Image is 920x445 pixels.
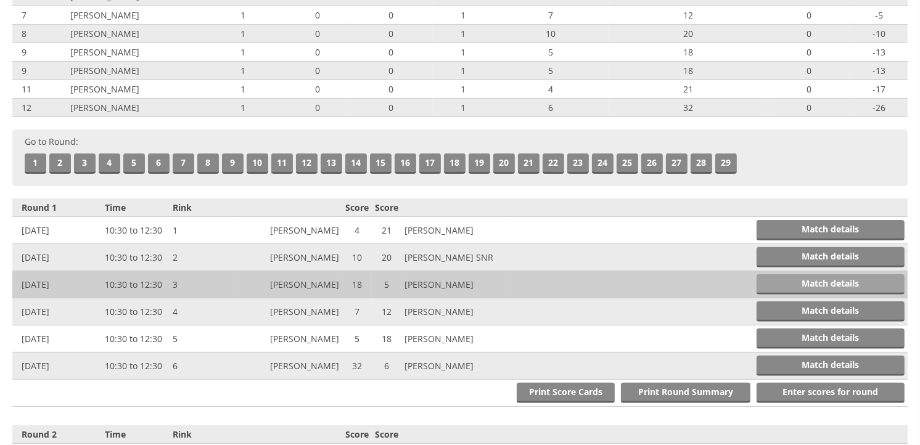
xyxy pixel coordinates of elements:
a: 11 [271,153,293,174]
td: 0 [349,62,432,80]
td: 7 [12,6,67,25]
td: 1 [200,80,285,99]
td: 0 [768,80,850,99]
td: 0 [768,62,850,80]
td: [DATE] [12,271,102,298]
td: 2 [170,244,235,271]
td: [PERSON_NAME] [235,325,342,353]
td: 18 [609,62,768,80]
td: 12 [609,6,768,25]
td: 0 [349,43,432,62]
th: Round 1 [12,198,102,217]
td: 0 [768,43,850,62]
td: 32 [342,353,372,380]
td: 1 [200,62,285,80]
td: 0 [349,99,432,117]
a: 21 [518,153,540,174]
a: Match details [757,329,905,349]
td: -17 [850,80,908,99]
td: 4 [170,298,235,325]
td: [PERSON_NAME] [67,62,201,80]
a: 27 [666,153,688,174]
td: [PERSON_NAME] [401,217,509,244]
th: Score [342,425,372,444]
td: 0 [285,80,349,99]
td: 10:30 to 12:30 [102,325,170,353]
a: Match details [757,356,905,376]
td: 3 [170,271,235,298]
td: 10:30 to 12:30 [102,271,170,298]
td: 0 [285,62,349,80]
td: [DATE] [12,298,102,325]
a: Match details [757,274,905,295]
a: 17 [419,153,441,174]
td: 0 [285,99,349,117]
a: Match details [757,301,905,322]
td: 4 [342,217,372,244]
td: [DATE] [12,325,102,353]
a: Match details [757,247,905,267]
td: -13 [850,43,908,62]
td: [DATE] [12,244,102,271]
td: 0 [349,80,432,99]
a: Print Round Summary [621,383,750,403]
td: 1 [200,43,285,62]
td: 0 [349,6,432,25]
td: 0 [349,25,432,43]
td: 9 [12,43,67,62]
th: Rink [170,425,235,444]
td: [PERSON_NAME] [235,244,342,271]
td: 18 [372,325,401,353]
td: 1 [200,25,285,43]
th: Round 2 [12,425,102,444]
a: 1 [25,153,46,174]
td: [PERSON_NAME] [235,353,342,380]
td: 5 [372,271,401,298]
td: 0 [285,25,349,43]
td: -26 [850,99,908,117]
a: 24 [592,153,614,174]
td: [PERSON_NAME] [235,271,342,298]
a: Match details [757,220,905,240]
td: 7 [493,6,609,25]
a: 19 [469,153,490,174]
a: 12 [296,153,318,174]
a: 14 [345,153,367,174]
th: Rink [170,198,235,217]
th: Time [102,425,170,444]
a: 7 [173,153,194,174]
td: [PERSON_NAME] [235,217,342,244]
td: 10:30 to 12:30 [102,244,170,271]
a: 6 [148,153,170,174]
td: 5 [342,325,372,353]
td: 20 [372,244,401,271]
td: 0 [285,43,349,62]
a: Enter scores for round [757,383,905,403]
a: 29 [715,153,737,174]
td: 0 [768,99,850,117]
td: 21 [609,80,768,99]
a: 10 [247,153,268,174]
td: 1 [433,80,493,99]
div: Go to Round: [12,129,908,186]
td: 12 [372,298,401,325]
td: 12 [12,99,67,117]
td: 1 [433,99,493,117]
td: 10:30 to 12:30 [102,298,170,325]
td: [PERSON_NAME] [67,80,201,99]
td: [PERSON_NAME] [401,353,509,380]
a: 9 [222,153,244,174]
td: [PERSON_NAME] [401,271,509,298]
td: 5 [493,43,609,62]
td: 5 [170,325,235,353]
td: 1 [433,43,493,62]
td: [PERSON_NAME] [67,25,201,43]
td: 7 [342,298,372,325]
a: Print Score Cards [517,383,615,403]
td: 1 [200,6,285,25]
td: 8 [12,25,67,43]
td: 0 [285,6,349,25]
td: [PERSON_NAME] [67,6,201,25]
td: 0 [768,6,850,25]
a: 20 [493,153,515,174]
